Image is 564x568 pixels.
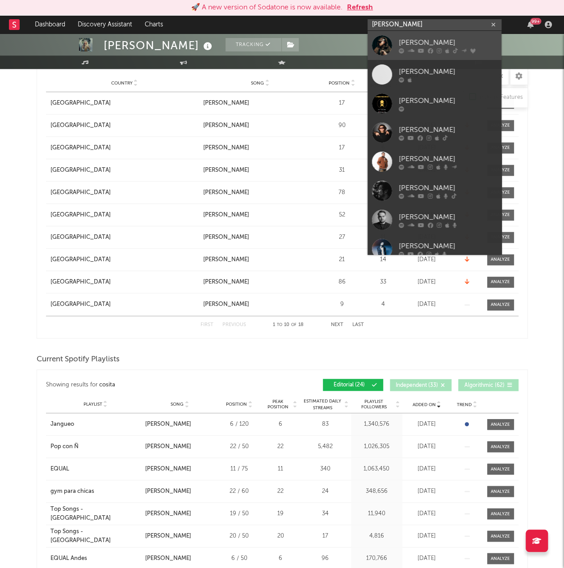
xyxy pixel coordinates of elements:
a: [PERSON_NAME] [203,144,318,153]
div: 20 [264,532,297,541]
div: 6 [264,554,297,563]
span: Peak Position [367,78,395,89]
div: cosita [99,380,115,390]
a: Top Songs - [GEOGRAPHIC_DATA] [50,505,141,522]
a: Top Songs - [GEOGRAPHIC_DATA] [50,527,141,545]
div: 96 [302,554,349,563]
div: 27 [322,233,362,242]
div: [DATE] [405,442,449,451]
div: 17 [302,532,349,541]
div: 83 [302,420,349,429]
div: gym para chicas [50,487,94,496]
div: [PERSON_NAME] [203,278,249,287]
div: [PERSON_NAME] [145,442,191,451]
div: [GEOGRAPHIC_DATA] [50,121,111,130]
button: First [201,322,213,327]
div: [PERSON_NAME] [399,241,497,251]
a: Pop con Ñ [50,442,141,451]
div: 22 / 50 [219,442,259,451]
button: Tracking [226,38,281,51]
a: [PERSON_NAME] [368,147,501,176]
a: [PERSON_NAME] [368,89,501,118]
span: Playlist [84,402,102,407]
button: 99+ [527,21,534,28]
button: Previous [222,322,246,327]
div: 90 [322,121,362,130]
div: Pop con Ñ [50,442,79,451]
div: 340 [302,465,349,474]
div: 11,940 [353,509,400,518]
a: [PERSON_NAME] [203,211,318,220]
div: 31 [367,121,400,130]
div: 🚀 A new version of Sodatone is now available. [191,2,343,13]
div: [PERSON_NAME] [145,509,191,518]
div: 24 [302,487,349,496]
div: [PERSON_NAME] [145,554,191,563]
div: [PERSON_NAME] [104,38,214,53]
span: Current Spotify Playlists [37,354,120,365]
div: [PERSON_NAME] [203,300,249,309]
div: [GEOGRAPHIC_DATA] [50,255,111,264]
div: [GEOGRAPHIC_DATA] [50,278,111,287]
a: Discovery Assistant [71,16,138,34]
button: Independent(33) [390,379,451,391]
span: Song [251,81,264,86]
a: [PERSON_NAME] [203,278,318,287]
div: [PERSON_NAME] [145,465,191,474]
div: 21 [367,211,400,220]
div: 22 [264,487,297,496]
div: [PERSON_NAME] [145,420,191,429]
div: [DATE] [405,554,449,563]
a: [GEOGRAPHIC_DATA] [50,255,199,264]
div: 4,816 [353,532,400,541]
div: [GEOGRAPHIC_DATA] [50,233,111,242]
a: [PERSON_NAME] [368,205,501,234]
div: [PERSON_NAME] [203,255,249,264]
div: EQUAL [50,465,69,474]
div: 20 / 50 [219,532,259,541]
button: Editorial(24) [323,379,383,391]
div: [PERSON_NAME] [399,212,497,222]
input: Search for artists [368,19,501,30]
div: 5,482 [302,442,349,451]
div: 11 [367,233,400,242]
a: EQUAL [50,465,141,474]
div: [PERSON_NAME] [145,532,191,541]
div: 78 [322,188,362,197]
div: [PERSON_NAME] [203,99,249,108]
div: [PERSON_NAME] [399,124,497,135]
div: 19 / 50 [219,509,259,518]
div: 17 [322,99,362,108]
span: Peak Position [264,399,292,410]
a: [PERSON_NAME] [368,118,501,147]
span: Editorial ( 24 ) [329,382,370,388]
div: [PERSON_NAME] [203,166,249,175]
span: Playlist Followers [353,399,395,410]
div: 4 [367,99,400,108]
div: [DATE] [405,509,449,518]
a: [PERSON_NAME] [368,176,501,205]
a: [GEOGRAPHIC_DATA] [50,99,199,108]
a: [PERSON_NAME] [203,188,318,197]
a: [GEOGRAPHIC_DATA] [50,211,199,220]
a: [GEOGRAPHIC_DATA] [50,278,199,287]
a: EQUAL Andes [50,554,141,563]
span: Added On [413,402,436,407]
button: Algorithmic(62) [458,379,518,391]
span: Position [226,402,247,407]
div: 1 10 18 [264,320,313,331]
a: Charts [138,16,169,34]
div: 1,340,576 [353,420,400,429]
div: [DATE] [405,300,449,309]
span: Trend [457,402,472,407]
span: Country [111,81,133,86]
a: [GEOGRAPHIC_DATA] [50,144,199,153]
a: [PERSON_NAME] [203,233,318,242]
a: [PERSON_NAME] [203,99,318,108]
div: 33 [367,278,400,287]
div: Jangueo [50,420,74,429]
div: [DATE] [405,255,449,264]
div: [PERSON_NAME] [399,66,497,77]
